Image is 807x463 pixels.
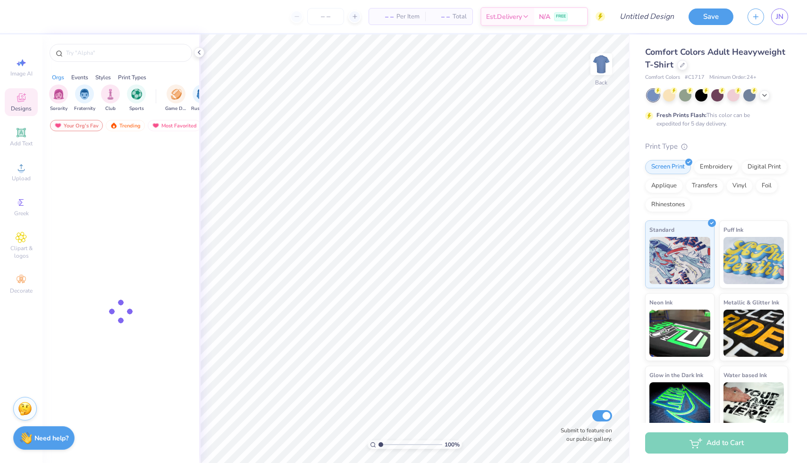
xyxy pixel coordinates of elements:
[165,84,187,112] div: filter for Game Day
[5,244,38,260] span: Clipart & logos
[723,237,784,284] img: Puff Ink
[12,175,31,182] span: Upload
[645,74,680,82] span: Comfort Colors
[49,84,68,112] div: filter for Sorority
[110,122,118,129] img: trending.gif
[694,160,739,174] div: Embroidery
[686,179,723,193] div: Transfers
[10,70,33,77] span: Image AI
[129,105,144,112] span: Sports
[645,179,683,193] div: Applique
[375,12,394,22] span: – –
[65,48,186,58] input: Try "Alpha"
[656,111,773,128] div: This color can be expedited for 5 day delivery.
[645,46,785,70] span: Comfort Colors Adult Heavyweight T-Shirt
[191,84,213,112] div: filter for Rush & Bid
[54,122,62,129] img: most_fav.gif
[771,8,788,25] a: JN
[592,55,611,74] img: Back
[74,105,95,112] span: Fraternity
[555,426,612,443] label: Submit to feature on our public gallery.
[127,84,146,112] div: filter for Sports
[709,74,757,82] span: Minimum Order: 24 +
[197,89,208,100] img: Rush & Bid Image
[74,84,95,112] div: filter for Fraternity
[105,89,116,100] img: Club Image
[14,210,29,217] span: Greek
[127,84,146,112] button: filter button
[10,140,33,147] span: Add Text
[645,141,788,152] div: Print Type
[656,111,706,119] strong: Fresh Prints Flash:
[191,84,213,112] button: filter button
[11,105,32,112] span: Designs
[191,105,213,112] span: Rush & Bid
[34,434,68,443] strong: Need help?
[645,160,691,174] div: Screen Print
[723,297,779,307] span: Metallic & Glitter Ink
[723,370,767,380] span: Water based Ink
[595,78,607,87] div: Back
[645,198,691,212] div: Rhinestones
[776,11,783,22] span: JN
[756,179,778,193] div: Foil
[50,120,103,131] div: Your Org's Fav
[453,12,467,22] span: Total
[431,12,450,22] span: – –
[396,12,420,22] span: Per Item
[649,225,674,235] span: Standard
[101,84,120,112] button: filter button
[649,310,710,357] img: Neon Ink
[171,89,182,100] img: Game Day Image
[53,89,64,100] img: Sorority Image
[649,382,710,429] img: Glow in the Dark Ink
[165,105,187,112] span: Game Day
[649,237,710,284] img: Standard
[101,84,120,112] div: filter for Club
[95,73,111,82] div: Styles
[71,73,88,82] div: Events
[79,89,90,100] img: Fraternity Image
[612,7,681,26] input: Untitled Design
[165,84,187,112] button: filter button
[118,73,146,82] div: Print Types
[649,370,703,380] span: Glow in the Dark Ink
[307,8,344,25] input: – –
[50,105,67,112] span: Sorority
[539,12,550,22] span: N/A
[131,89,142,100] img: Sports Image
[649,297,672,307] span: Neon Ink
[689,8,733,25] button: Save
[723,225,743,235] span: Puff Ink
[685,74,705,82] span: # C1717
[105,105,116,112] span: Club
[152,122,160,129] img: most_fav.gif
[723,310,784,357] img: Metallic & Glitter Ink
[723,382,784,429] img: Water based Ink
[741,160,787,174] div: Digital Print
[556,13,566,20] span: FREE
[445,440,460,449] span: 100 %
[106,120,145,131] div: Trending
[148,120,201,131] div: Most Favorited
[10,287,33,295] span: Decorate
[49,84,68,112] button: filter button
[74,84,95,112] button: filter button
[486,12,522,22] span: Est. Delivery
[52,73,64,82] div: Orgs
[726,179,753,193] div: Vinyl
